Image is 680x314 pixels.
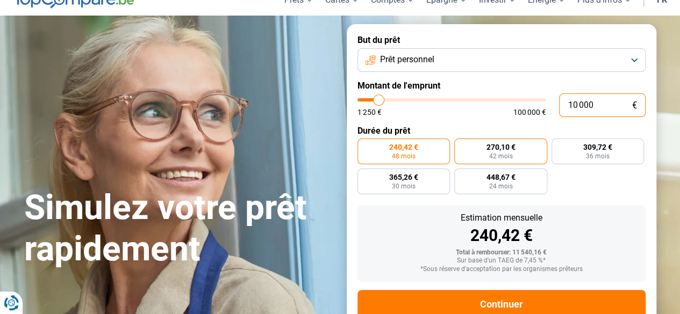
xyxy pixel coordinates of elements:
div: Estimation mensuelle [366,214,637,222]
label: But du prêt [357,35,646,45]
span: 100 000 € [513,108,546,116]
div: 240,42 € [366,228,637,244]
span: 48 mois [392,153,416,159]
h1: Simulez votre prêt rapidement [24,187,334,270]
span: 270,10 € [486,143,515,151]
span: 1 250 € [357,108,382,116]
button: Prêt personnel [357,48,646,72]
div: Sur base d'un TAEG de 7,45 %* [366,257,637,265]
span: 309,72 € [583,143,612,151]
span: 36 mois [586,153,610,159]
span: 24 mois [489,183,512,189]
div: *Sous réserve d'acceptation par les organismes prêteurs [366,266,637,273]
span: 42 mois [489,153,512,159]
span: 30 mois [392,183,416,189]
div: Total à rembourser: 11 540,16 € [366,249,637,257]
span: 448,67 € [486,173,515,181]
label: Montant de l'emprunt [357,81,646,91]
label: Durée du prêt [357,126,646,136]
span: 240,42 € [389,143,418,151]
span: Prêt personnel [380,54,434,65]
span: 365,26 € [389,173,418,181]
span: € [632,101,637,110]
